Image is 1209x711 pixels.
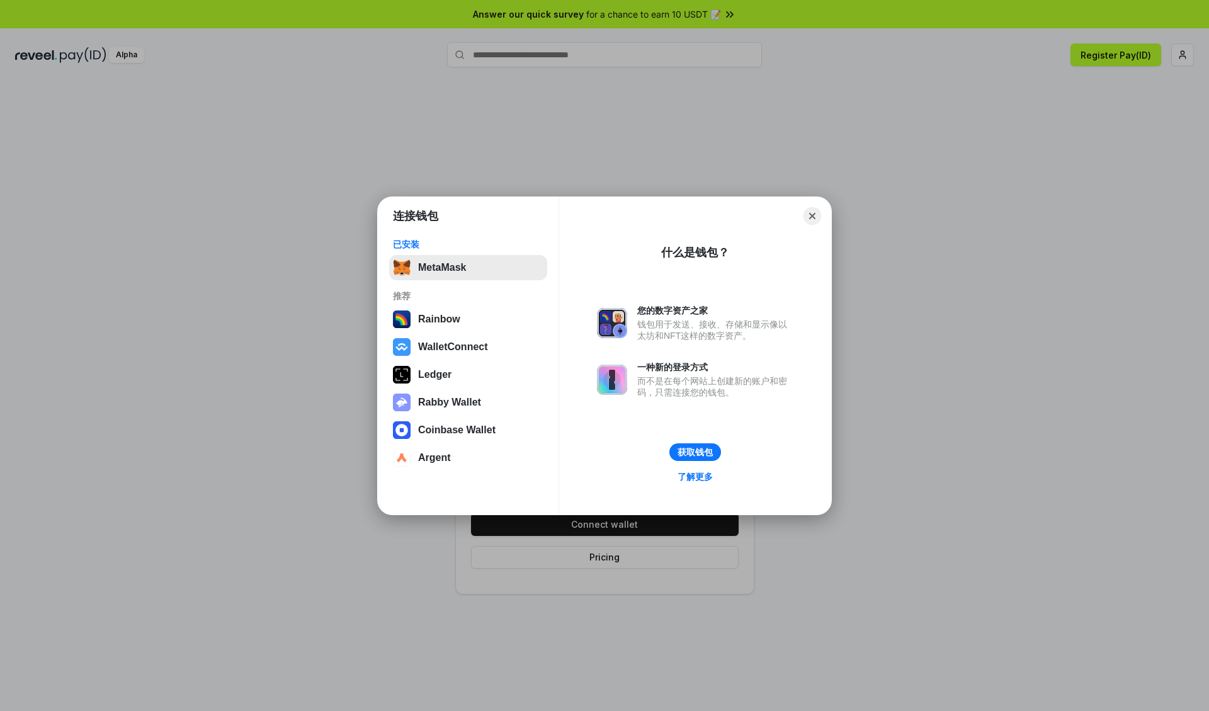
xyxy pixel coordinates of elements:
[393,449,411,467] img: svg+xml,%3Csvg%20width%3D%2228%22%20height%3D%2228%22%20viewBox%3D%220%200%2028%2028%22%20fill%3D...
[393,239,543,250] div: 已安装
[393,310,411,328] img: svg+xml,%3Csvg%20width%3D%22120%22%20height%3D%22120%22%20viewBox%3D%220%200%20120%20120%22%20fil...
[418,262,466,273] div: MetaMask
[393,394,411,411] img: svg+xml,%3Csvg%20xmlns%3D%22http%3A%2F%2Fwww.w3.org%2F2000%2Fsvg%22%20fill%3D%22none%22%20viewBox...
[393,290,543,302] div: 推荐
[637,319,793,341] div: 钱包用于发送、接收、存储和显示像以太坊和NFT这样的数字资产。
[393,208,438,224] h1: 连接钱包
[389,307,547,332] button: Rainbow
[637,305,793,316] div: 您的数字资产之家
[389,362,547,387] button: Ledger
[389,445,547,470] button: Argent
[637,375,793,398] div: 而不是在每个网站上创建新的账户和密码，只需连接您的钱包。
[393,366,411,384] img: svg+xml,%3Csvg%20xmlns%3D%22http%3A%2F%2Fwww.w3.org%2F2000%2Fsvg%22%20width%3D%2228%22%20height%3...
[597,365,627,395] img: svg+xml,%3Csvg%20xmlns%3D%22http%3A%2F%2Fwww.w3.org%2F2000%2Fsvg%22%20fill%3D%22none%22%20viewBox...
[670,469,720,485] a: 了解更多
[393,259,411,276] img: svg+xml,%3Csvg%20fill%3D%22none%22%20height%3D%2233%22%20viewBox%3D%220%200%2035%2033%22%20width%...
[418,424,496,436] div: Coinbase Wallet
[393,421,411,439] img: svg+xml,%3Csvg%20width%3D%2228%22%20height%3D%2228%22%20viewBox%3D%220%200%2028%2028%22%20fill%3D...
[389,390,547,415] button: Rabby Wallet
[389,418,547,443] button: Coinbase Wallet
[661,245,729,260] div: 什么是钱包？
[637,361,793,373] div: 一种新的登录方式
[418,369,451,380] div: Ledger
[393,338,411,356] img: svg+xml,%3Csvg%20width%3D%2228%22%20height%3D%2228%22%20viewBox%3D%220%200%2028%2028%22%20fill%3D...
[669,443,721,461] button: 获取钱包
[389,255,547,280] button: MetaMask
[678,447,713,458] div: 获取钱包
[389,334,547,360] button: WalletConnect
[803,207,821,225] button: Close
[418,397,481,408] div: Rabby Wallet
[597,308,627,338] img: svg+xml,%3Csvg%20xmlns%3D%22http%3A%2F%2Fwww.w3.org%2F2000%2Fsvg%22%20fill%3D%22none%22%20viewBox...
[418,314,460,325] div: Rainbow
[418,341,488,353] div: WalletConnect
[678,471,713,482] div: 了解更多
[418,452,451,464] div: Argent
